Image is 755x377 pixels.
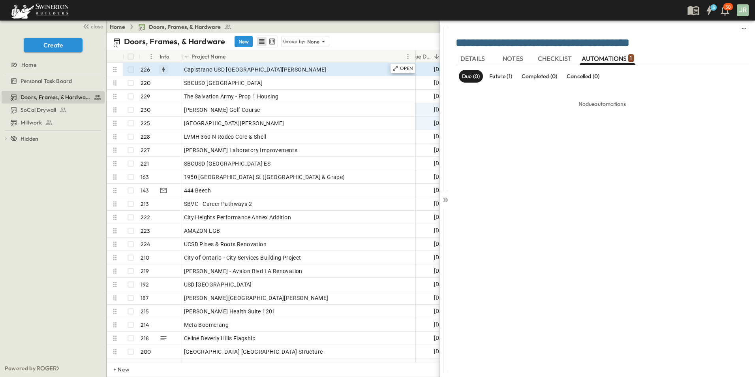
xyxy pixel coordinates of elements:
span: [PERSON_NAME] Health Suite 1201 [184,307,276,315]
span: The Salvation Army - Prop 1 Housing [184,92,279,100]
p: 210 [141,254,150,262]
p: 163 [141,173,149,181]
span: Doors, Frames, & Hardware [149,23,221,31]
span: LVMH 360 N Rodeo Core & Shell [184,133,267,141]
h6: 3 [712,4,715,11]
span: [PERSON_NAME][GEOGRAPHIC_DATA][PERSON_NAME] [184,294,329,302]
button: Create [24,38,83,52]
span: 101 Ash 100% SD [184,361,229,369]
button: kanban view [267,37,277,46]
span: 444 Beech [184,187,211,194]
p: Doors, Frames, & Hardware [124,36,225,47]
button: Menu [403,52,413,61]
p: Project Name [192,53,225,60]
button: New [235,36,253,47]
p: 230 [141,106,151,114]
p: 222 [141,213,150,221]
p: Group by: [283,38,306,45]
div: test [2,91,105,104]
span: [GEOGRAPHIC_DATA][PERSON_NAME] [184,119,284,127]
p: 215 [141,307,149,315]
p: 192 [141,281,149,288]
span: close [91,23,103,30]
p: Due (0) [462,72,480,80]
span: UCSD Pines & Roots Renovation [184,240,267,248]
button: Sort [227,52,236,61]
div: Info [158,50,182,63]
nav: breadcrumbs [110,23,237,31]
span: USD [GEOGRAPHIC_DATA] [184,281,252,288]
p: 143 [141,187,149,194]
span: SBVC - Career Pathways 2 [184,200,252,208]
p: 187 [141,294,149,302]
span: Personal Task Board [21,77,72,85]
p: 213 [141,200,149,208]
div: test [2,104,105,116]
div: Info [160,45,169,68]
span: NOTES [503,55,525,62]
span: SBCUSD [GEOGRAPHIC_DATA] ES [184,160,271,168]
p: Completed (0) [522,72,557,80]
div: # [139,50,158,63]
span: City Heights Performance Annex Addition [184,213,291,221]
span: Doors, Frames, & Hardware [21,93,90,101]
p: 214 [141,321,149,329]
p: 30 [725,4,731,10]
p: + New [113,366,118,373]
span: Celine Beverly Hills Flagship [184,334,256,342]
span: Hidden [21,135,38,143]
p: 227 [141,146,150,154]
span: [PERSON_NAME] - Avalon Blvd LA Renovation [184,267,302,275]
p: 219 [141,267,149,275]
a: Home [110,23,125,31]
p: Cancelled (0) [567,72,599,80]
button: Menu [146,52,156,61]
div: test [2,75,105,87]
p: 220 [141,79,151,87]
span: Meta Boomerang [184,321,229,329]
p: 217 [141,361,149,369]
p: None [307,38,320,45]
button: sidedrawer-menu [739,24,749,33]
p: 225 [141,119,150,127]
p: 1 [630,54,632,62]
img: 6c363589ada0b36f064d841b69d3a419a338230e66bb0a533688fa5cc3e9e735.png [9,2,70,19]
span: [PERSON_NAME] Golf Course [184,106,260,114]
span: SoCal Drywall [21,106,56,114]
p: No due automations [578,100,626,108]
p: 224 [141,240,150,248]
p: 200 [141,348,151,356]
p: Future (1) [489,72,512,80]
span: City of Ontario - City Services Building Project [184,254,301,262]
p: 226 [141,66,150,74]
span: SBCUSD [GEOGRAPHIC_DATA] [184,79,263,87]
span: Home [21,61,36,69]
button: Sort [142,52,150,61]
span: Capistrano USD [GEOGRAPHIC_DATA][PERSON_NAME] [184,66,327,74]
p: OPEN [400,65,413,72]
p: 218 [141,334,149,342]
p: 229 [141,92,150,100]
span: DETAILS [460,55,486,62]
div: table view [256,36,278,47]
span: AMAZON LGB [184,227,220,235]
div: test [2,116,105,129]
p: 228 [141,133,150,141]
button: row view [257,37,267,46]
div: JR [737,4,749,16]
p: 221 [141,160,149,168]
span: 1950 [GEOGRAPHIC_DATA] St ([GEOGRAPHIC_DATA] & Grape) [184,173,345,181]
span: [PERSON_NAME] Laboratory Improvements [184,146,298,154]
span: CHECKLIST [538,55,574,62]
span: Millwork [21,119,42,126]
span: AUTOMATIONS [582,55,634,62]
span: [GEOGRAPHIC_DATA] [GEOGRAPHIC_DATA] Structure [184,348,323,356]
p: 223 [141,227,150,235]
